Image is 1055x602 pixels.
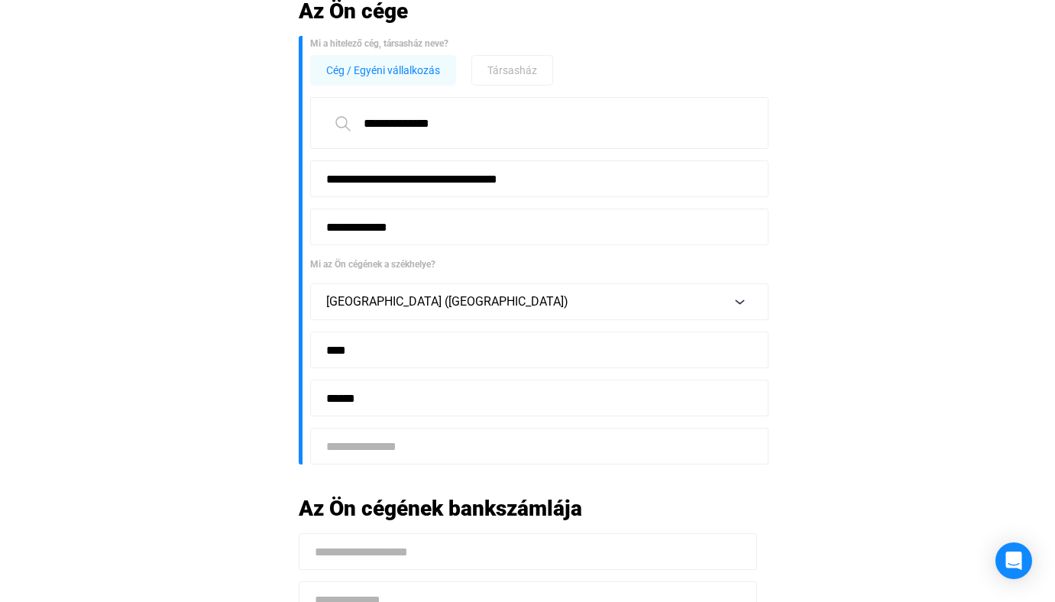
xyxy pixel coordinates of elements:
div: Mi a hitelező cég, társasház neve? [310,36,757,51]
button: [GEOGRAPHIC_DATA] ([GEOGRAPHIC_DATA]) [310,283,769,320]
div: Mi az Ön cégének a székhelye? [310,257,757,272]
button: Társasház [471,55,553,86]
h2: Az Ön cégének bankszámlája [299,495,757,522]
button: Cég / Egyéni vállalkozás [310,55,456,86]
span: Cég / Egyéni vállalkozás [326,61,440,79]
span: Társasház [487,61,537,79]
div: Open Intercom Messenger [995,542,1032,579]
span: [GEOGRAPHIC_DATA] ([GEOGRAPHIC_DATA]) [326,294,568,309]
